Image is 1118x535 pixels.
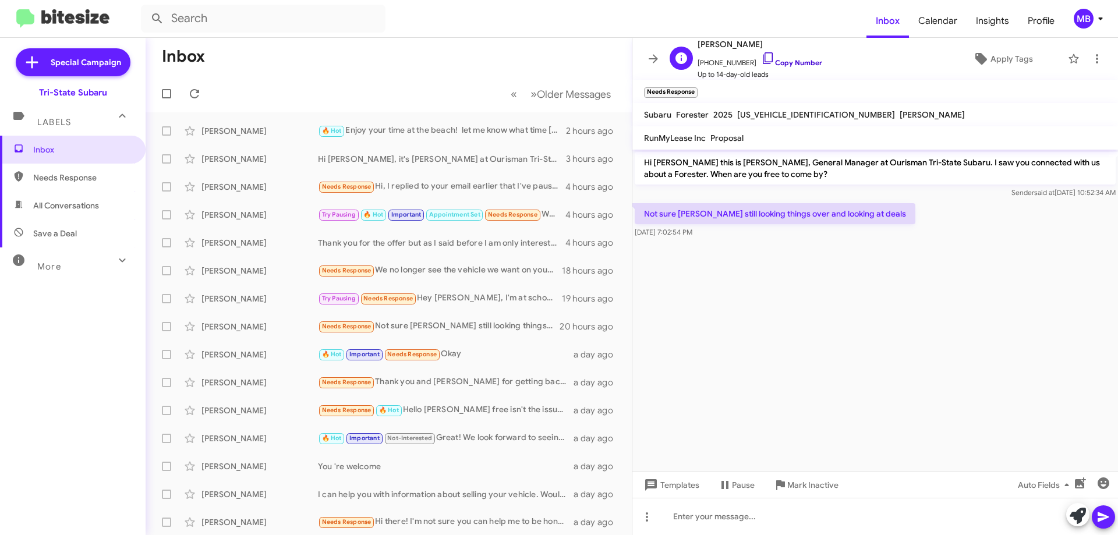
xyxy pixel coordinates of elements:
button: Pause [709,474,764,495]
div: 18 hours ago [562,265,622,277]
a: Inbox [866,4,909,38]
div: [PERSON_NAME] [201,377,318,388]
span: Needs Response [322,378,372,386]
span: More [37,261,61,272]
span: Labels [37,117,71,127]
button: Auto Fields [1009,474,1083,495]
span: Pause [732,474,755,495]
button: MB [1064,9,1105,29]
span: « [511,87,517,101]
button: Next [523,82,618,106]
p: Hi [PERSON_NAME] this is [PERSON_NAME], General Manager at Ourisman Tri-State Subaru. I saw you c... [635,152,1116,185]
a: Insights [967,4,1018,38]
div: a day ago [574,349,622,360]
a: Special Campaign [16,48,130,76]
div: Hey [PERSON_NAME], I'm at school in [GEOGRAPHIC_DATA] for a while so I'm not entirely sure when I... [318,292,562,305]
span: 2025 [713,109,733,120]
div: 20 hours ago [560,321,622,332]
div: [PERSON_NAME] [201,516,318,528]
a: Copy Number [761,58,822,67]
div: Thank you for the offer but as I said before I am only interested in the 2026 outback . [318,237,565,249]
span: Needs Response [488,211,537,218]
span: Important [349,350,380,358]
small: Needs Response [644,87,698,98]
div: I can help you with information about selling your vehicle. Would you like to schedule an appoint... [318,488,574,500]
nav: Page navigation example [504,82,618,106]
span: [PERSON_NAME] [698,37,822,51]
div: MB [1074,9,1094,29]
a: Profile [1018,4,1064,38]
div: Hi [PERSON_NAME], it's [PERSON_NAME] at Ourisman Tri-State Subaru. I see you're interested in sel... [318,153,566,165]
span: 🔥 Hot [363,211,383,218]
span: Special Campaign [51,56,121,68]
span: Sender [DATE] 10:52:34 AM [1011,188,1116,197]
button: Apply Tags [943,48,1062,69]
span: Needs Response [322,323,372,330]
span: Apply Tags [990,48,1033,69]
div: [PERSON_NAME] [201,488,318,500]
span: [US_VEHICLE_IDENTIFICATION_NUMBER] [737,109,895,120]
span: said at [1034,188,1055,197]
span: Up to 14-day-old leads [698,69,822,80]
div: 2 hours ago [566,125,622,137]
span: 🔥 Hot [322,127,342,134]
div: [PERSON_NAME] [201,433,318,444]
div: a day ago [574,488,622,500]
div: [PERSON_NAME] [201,349,318,360]
div: Hi, I replied to your email earlier that I've paused my auto search at this time and will reach o... [318,180,565,193]
span: [PHONE_NUMBER] [698,51,822,69]
div: [PERSON_NAME] [201,209,318,221]
div: [PERSON_NAME] [201,265,318,277]
div: 4 hours ago [565,209,622,221]
span: 🔥 Hot [322,350,342,358]
button: Templates [632,474,709,495]
div: Tri-State Subaru [39,87,107,98]
input: Search [141,5,385,33]
div: Hi there! I'm not sure you can help me to be honest. I have a 2023 mazda cx50 and need to upgrade... [318,515,574,529]
span: Subaru [644,109,671,120]
span: Mark Inactive [787,474,838,495]
div: Enjoy your time at the beach! let me know what time [DATE] if you decide [318,124,566,137]
span: Important [391,211,422,218]
div: We have a meeting scheduled for 11AM [DATE]. [318,208,565,221]
div: [PERSON_NAME] [201,237,318,249]
span: Try Pausing [322,211,356,218]
span: Needs Response [322,518,372,526]
span: Proposal [710,133,744,143]
span: Save a Deal [33,228,77,239]
div: [PERSON_NAME] [201,321,318,332]
div: 4 hours ago [565,237,622,249]
a: Calendar [909,4,967,38]
span: 🔥 Hot [322,434,342,442]
div: Not sure [PERSON_NAME] still looking things over and looking at deals [318,320,560,333]
span: Needs Response [322,183,372,190]
div: [PERSON_NAME] [201,405,318,416]
span: Needs Response [363,295,413,302]
span: 🔥 Hot [379,406,399,414]
p: Not sure [PERSON_NAME] still looking things over and looking at deals [635,203,915,224]
span: Needs Response [322,406,372,414]
div: a day ago [574,516,622,528]
div: Thank you and [PERSON_NAME] for getting back to [GEOGRAPHIC_DATA].... we liked the Solterra but r... [318,375,574,389]
span: RunMyLease Inc [644,133,706,143]
span: Important [349,434,380,442]
div: a day ago [574,460,622,472]
div: 3 hours ago [566,153,622,165]
div: 4 hours ago [565,181,622,193]
button: Mark Inactive [764,474,848,495]
div: Great! We look forward to seeing you [DATE] at noon. It's a great opportunity to discuss your veh... [318,431,574,445]
button: Previous [504,82,524,106]
div: [PERSON_NAME] [201,125,318,137]
h1: Inbox [162,47,205,66]
span: Auto Fields [1018,474,1074,495]
div: [PERSON_NAME] [201,460,318,472]
div: Hello [PERSON_NAME] free isn't the issue finding a way to get there is the problem. After [DATE] ... [318,403,574,417]
div: Okay [318,348,574,361]
div: a day ago [574,433,622,444]
span: Needs Response [387,350,437,358]
span: All Conversations [33,200,99,211]
div: a day ago [574,405,622,416]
